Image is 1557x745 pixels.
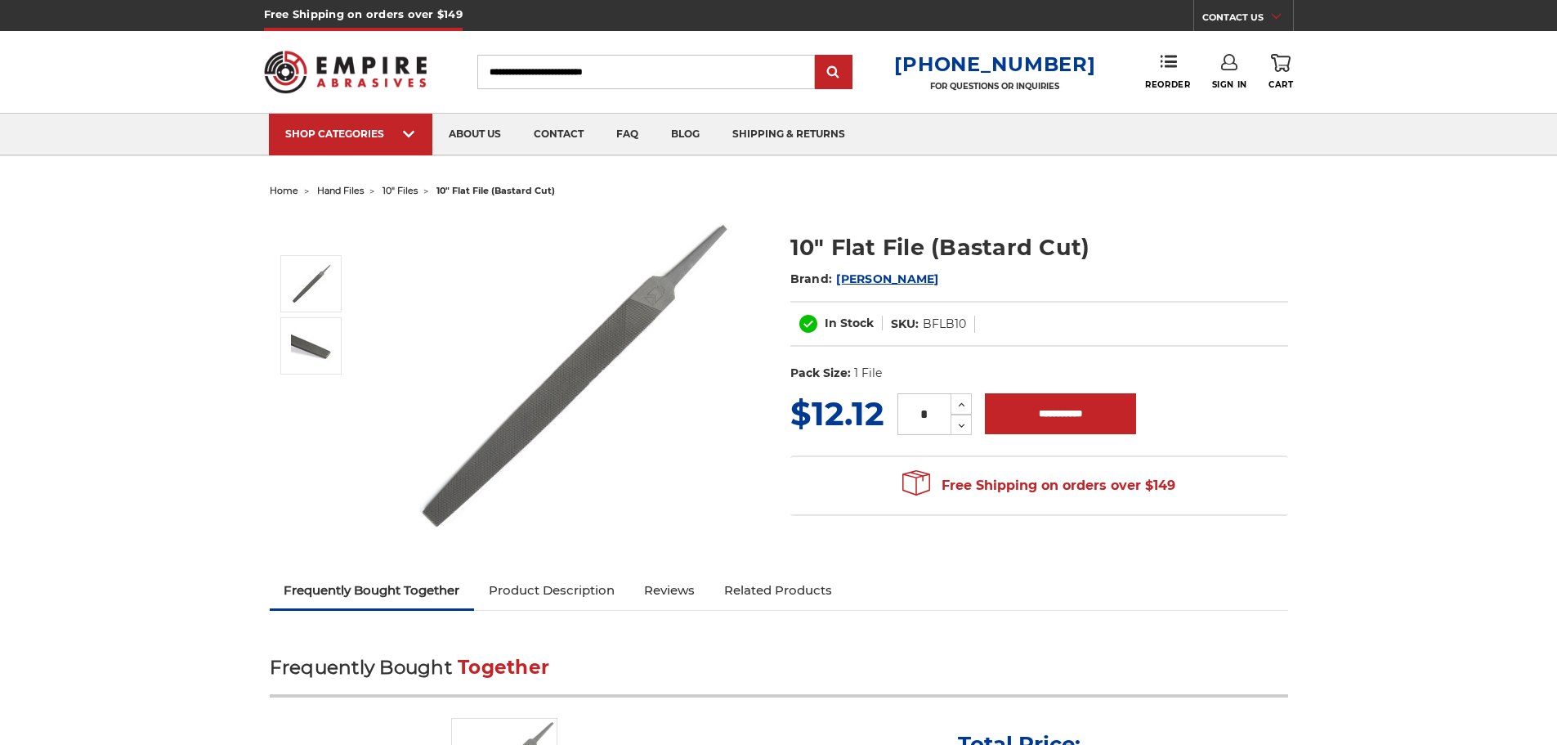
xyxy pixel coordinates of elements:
[655,114,716,155] a: blog
[1145,54,1190,89] a: Reorder
[902,469,1175,502] span: Free Shipping on orders over $149
[383,185,418,196] a: 10" files
[291,330,332,361] img: 10 inch flat file bastard double cut
[1145,79,1190,90] span: Reorder
[894,52,1095,76] a: [PHONE_NUMBER]
[436,185,555,196] span: 10" flat file (bastard cut)
[894,81,1095,92] p: FOR QUESTIONS OR INQUIRIES
[790,272,833,286] span: Brand:
[317,185,364,196] a: hand files
[474,572,629,608] a: Product Description
[825,316,874,330] span: In Stock
[458,656,549,679] span: Together
[1268,54,1293,90] a: Cart
[270,656,452,679] span: Frequently Bought
[432,114,517,155] a: about us
[1268,79,1293,90] span: Cart
[854,365,882,382] dd: 1 File
[270,185,298,196] a: home
[1202,8,1293,31] a: CONTACT US
[600,114,655,155] a: faq
[270,572,475,608] a: Frequently Bought Together
[790,365,851,382] dt: Pack Size:
[790,393,884,433] span: $12.12
[817,56,850,89] input: Submit
[716,114,861,155] a: shipping & returns
[709,572,847,608] a: Related Products
[923,316,966,333] dd: BFLB10
[291,263,332,304] img: 10" Flat Bastard File
[1212,79,1247,90] span: Sign In
[285,128,416,140] div: SHOP CATEGORIES
[264,40,427,104] img: Empire Abrasives
[891,316,919,333] dt: SKU:
[790,231,1288,263] h1: 10" Flat File (Bastard Cut)
[836,272,938,286] a: [PERSON_NAME]
[409,214,736,538] img: 10" Flat Bastard File
[629,572,709,608] a: Reviews
[517,114,600,155] a: contact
